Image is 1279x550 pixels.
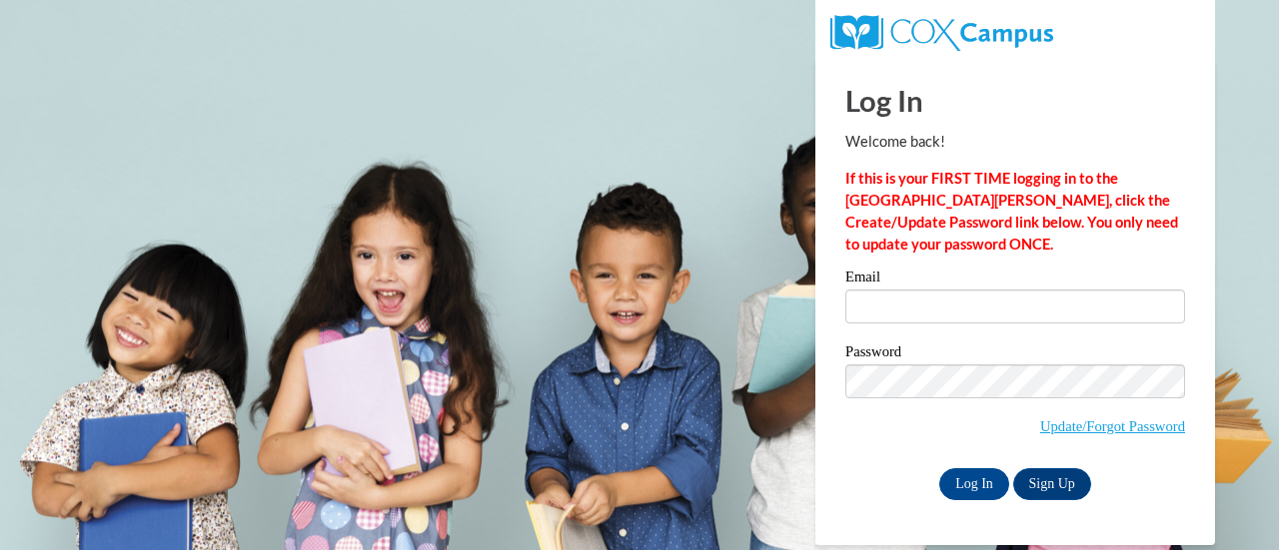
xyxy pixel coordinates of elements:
a: Update/Forgot Password [1040,418,1185,434]
a: COX Campus [830,23,1053,40]
img: COX Campus [830,15,1053,51]
label: Password [845,344,1185,364]
label: Email [845,270,1185,289]
strong: If this is your FIRST TIME logging in to the [GEOGRAPHIC_DATA][PERSON_NAME], click the Create/Upd... [845,170,1178,253]
p: Welcome back! [845,131,1185,153]
input: Log In [939,468,1009,500]
h1: Log In [845,80,1185,121]
a: Sign Up [1013,468,1091,500]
